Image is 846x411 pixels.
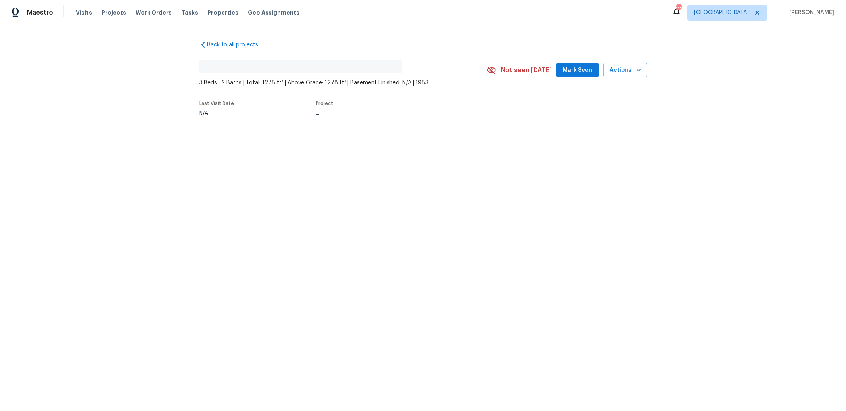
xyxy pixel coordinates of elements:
[199,111,234,116] div: N/A
[136,9,172,17] span: Work Orders
[248,9,299,17] span: Geo Assignments
[501,66,552,74] span: Not seen [DATE]
[676,5,681,13] div: 113
[603,63,647,78] button: Actions
[27,9,53,17] span: Maestro
[76,9,92,17] span: Visits
[207,9,238,17] span: Properties
[199,41,275,49] a: Back to all projects
[199,79,487,87] span: 3 Beds | 2 Baths | Total: 1278 ft² | Above Grade: 1278 ft² | Basement Finished: N/A | 1983
[199,101,234,106] span: Last Visit Date
[316,101,333,106] span: Project
[610,65,641,75] span: Actions
[556,63,599,78] button: Mark Seen
[786,9,834,17] span: [PERSON_NAME]
[563,65,592,75] span: Mark Seen
[694,9,749,17] span: [GEOGRAPHIC_DATA]
[181,10,198,15] span: Tasks
[102,9,126,17] span: Projects
[316,111,468,116] div: ...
